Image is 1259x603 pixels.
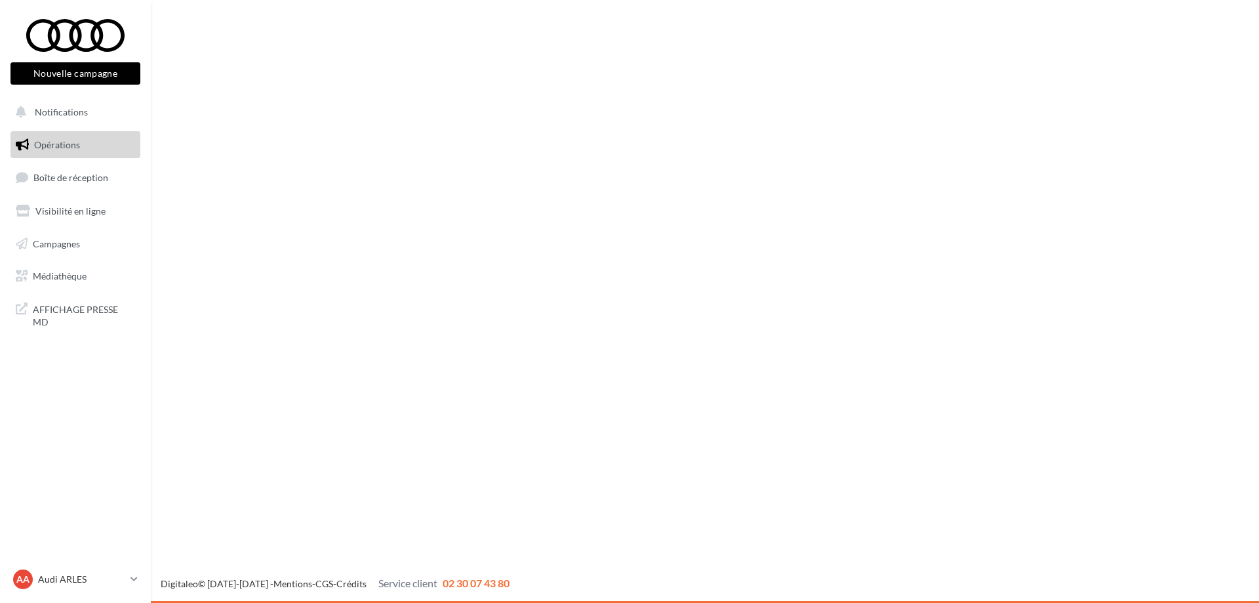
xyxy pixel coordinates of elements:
button: Nouvelle campagne [10,62,140,85]
a: Visibilité en ligne [8,198,143,225]
span: Service client [378,577,437,589]
span: AFFICHAGE PRESSE MD [33,301,135,329]
a: CGS [315,578,333,589]
a: Crédits [336,578,367,589]
button: Notifications [8,98,138,126]
span: Visibilité en ligne [35,205,106,217]
a: Boîte de réception [8,163,143,192]
p: Audi ARLES [38,573,125,586]
a: Opérations [8,131,143,159]
a: Digitaleo [161,578,198,589]
a: Médiathèque [8,262,143,290]
span: Boîte de réception [33,172,108,183]
span: Campagnes [33,238,80,249]
span: Notifications [35,106,88,117]
span: © [DATE]-[DATE] - - - [161,578,510,589]
span: AA [16,573,30,586]
a: AFFICHAGE PRESSE MD [8,295,143,334]
span: 02 30 07 43 80 [443,577,510,589]
span: Opérations [34,139,80,150]
span: Médiathèque [33,270,87,281]
a: Mentions [273,578,312,589]
a: AA Audi ARLES [10,567,140,592]
a: Campagnes [8,230,143,258]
